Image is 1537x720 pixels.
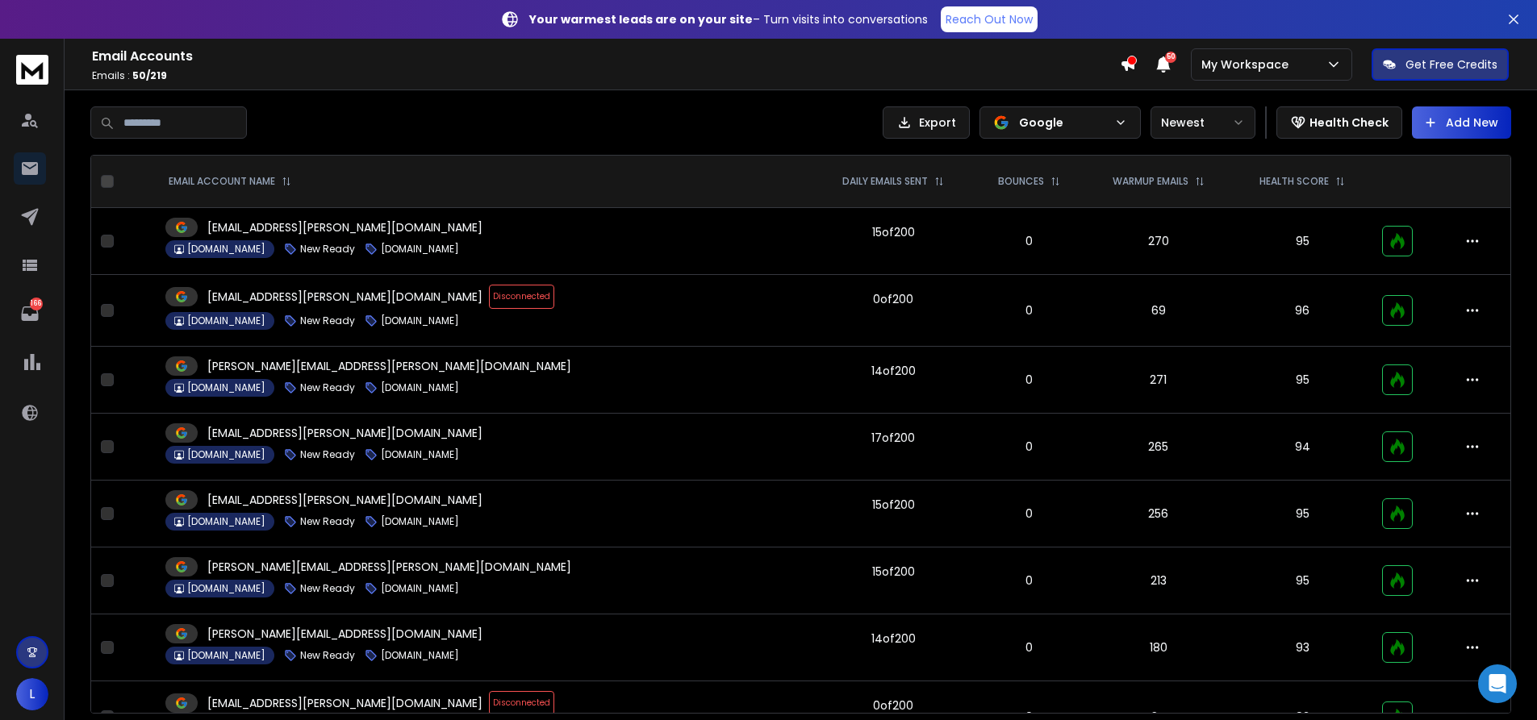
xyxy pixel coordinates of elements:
p: Get Free Credits [1405,56,1497,73]
p: My Workspace [1201,56,1295,73]
p: 0 [984,302,1075,318]
td: 213 [1084,547,1233,614]
p: [DOMAIN_NAME] [187,515,265,528]
a: 166 [14,298,46,330]
td: 95 [1232,208,1372,275]
p: New Ready [300,314,355,327]
td: 93 [1232,614,1372,681]
button: Newest [1151,106,1255,139]
p: 0 [984,372,1075,388]
span: 50 / 219 [132,69,167,82]
td: 69 [1084,275,1233,347]
p: [DOMAIN_NAME] [381,381,459,394]
div: 0 of 200 [873,291,913,307]
div: 0 of 200 [873,697,913,714]
div: 17 of 200 [871,430,915,446]
p: [DOMAIN_NAME] [187,582,265,595]
a: Reach Out Now [941,6,1038,32]
button: Health Check [1276,106,1402,139]
button: Add New [1412,106,1511,139]
p: 0 [984,639,1075,655]
p: [DOMAIN_NAME] [381,314,459,327]
p: New Ready [300,381,355,394]
p: Health Check [1309,114,1389,131]
p: BOUNCES [998,175,1044,188]
td: 265 [1084,414,1233,481]
p: [DOMAIN_NAME] [381,582,459,595]
span: 50 [1165,52,1176,63]
p: HEALTH SCORE [1259,175,1329,188]
td: 180 [1084,614,1233,681]
strong: Your warmest leads are on your site [529,11,753,27]
p: 0 [984,233,1075,249]
p: 0 [984,572,1075,589]
p: [EMAIL_ADDRESS][PERSON_NAME][DOMAIN_NAME] [207,492,482,508]
p: New Ready [300,448,355,461]
td: 270 [1084,208,1233,275]
p: [DOMAIN_NAME] [187,243,265,256]
div: 15 of 200 [872,564,915,580]
p: [DOMAIN_NAME] [381,243,459,256]
p: – Turn visits into conversations [529,11,928,27]
p: Google [1019,114,1108,131]
button: L [16,678,48,710]
p: Reach Out Now [946,11,1033,27]
p: [PERSON_NAME][EMAIL_ADDRESS][DOMAIN_NAME] [207,626,482,642]
p: Emails : [92,69,1120,82]
div: EMAIL ACCOUNT NAME [169,175,291,188]
p: [DOMAIN_NAME] [381,515,459,528]
button: Get Free Credits [1372,48,1509,81]
p: [EMAIL_ADDRESS][PERSON_NAME][DOMAIN_NAME] [207,425,482,441]
p: 0 [984,439,1075,455]
td: 256 [1084,481,1233,547]
p: [EMAIL_ADDRESS][PERSON_NAME][DOMAIN_NAME] [207,695,482,711]
p: WARMUP EMAILS [1113,175,1188,188]
td: 95 [1232,347,1372,414]
div: Open Intercom Messenger [1478,664,1517,703]
div: 15 of 200 [872,497,915,513]
p: New Ready [300,243,355,256]
span: Disconnected [489,691,554,715]
p: New Ready [300,649,355,662]
p: [DOMAIN_NAME] [381,649,459,662]
p: DAILY EMAILS SENT [842,175,928,188]
p: [PERSON_NAME][EMAIL_ADDRESS][PERSON_NAME][DOMAIN_NAME] [207,559,571,575]
p: [DOMAIN_NAME] [187,448,265,461]
td: 94 [1232,414,1372,481]
p: [EMAIL_ADDRESS][PERSON_NAME][DOMAIN_NAME] [207,289,482,305]
span: Disconnected [489,285,554,309]
td: 95 [1232,547,1372,614]
td: 271 [1084,347,1233,414]
div: 15 of 200 [872,224,915,240]
h1: Email Accounts [92,47,1120,66]
p: [DOMAIN_NAME] [187,314,265,327]
button: Export [883,106,970,139]
img: logo [16,55,48,85]
p: 166 [30,298,43,310]
div: 14 of 200 [871,631,916,647]
p: 0 [984,506,1075,522]
td: 96 [1232,275,1372,347]
div: 14 of 200 [871,363,916,379]
p: [DOMAIN_NAME] [187,381,265,394]
p: [DOMAIN_NAME] [187,649,265,662]
p: New Ready [300,515,355,528]
td: 95 [1232,481,1372,547]
p: New Ready [300,582,355,595]
p: [PERSON_NAME][EMAIL_ADDRESS][PERSON_NAME][DOMAIN_NAME] [207,358,571,374]
p: [DOMAIN_NAME] [381,448,459,461]
p: [EMAIL_ADDRESS][PERSON_NAME][DOMAIN_NAME] [207,219,482,235]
